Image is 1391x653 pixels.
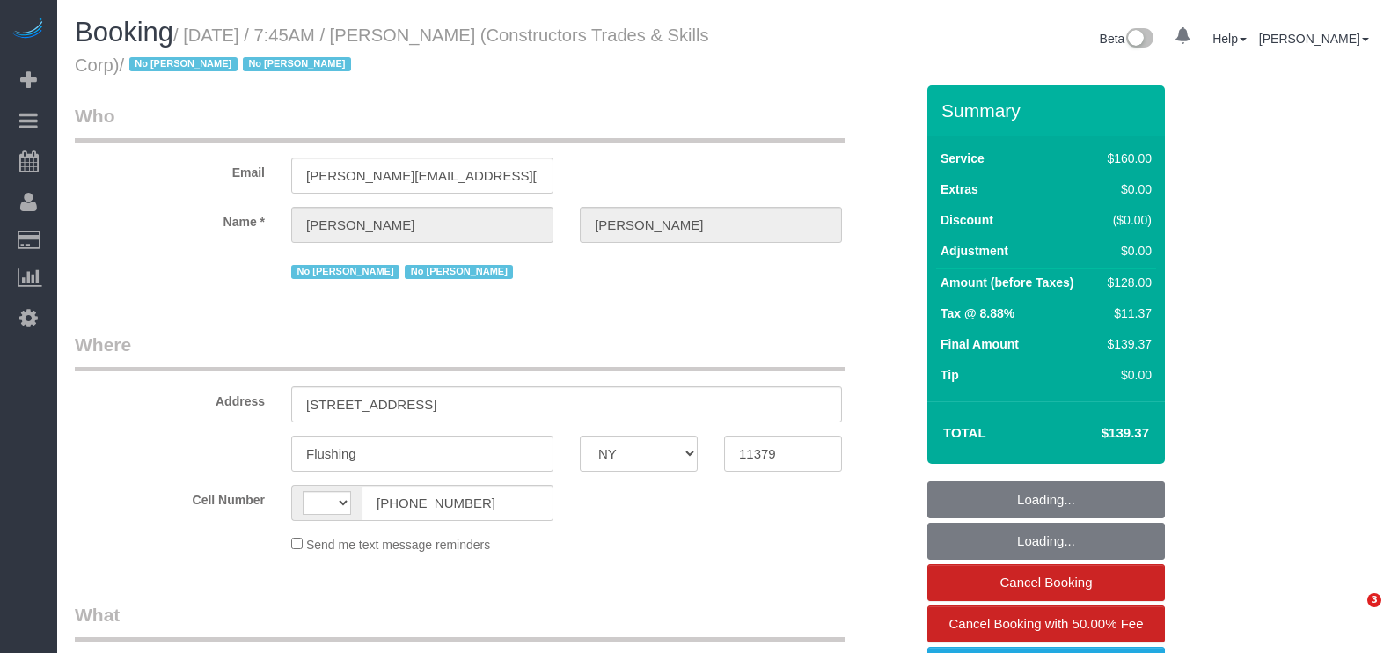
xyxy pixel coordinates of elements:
span: / [119,55,356,75]
div: $0.00 [1101,366,1152,384]
h4: $139.37 [1049,426,1149,441]
img: Automaid Logo [11,18,46,42]
a: Help [1212,32,1247,46]
div: $0.00 [1101,242,1152,260]
span: Cancel Booking with 50.00% Fee [949,616,1144,631]
input: Cell Number [362,485,553,521]
h3: Summary [941,100,1156,121]
legend: What [75,602,845,642]
label: Cell Number [62,485,278,509]
iframe: Intercom live chat [1331,593,1373,635]
a: Cancel Booking [927,564,1165,601]
span: Booking [75,17,173,48]
label: Tip [941,366,959,384]
label: Discount [941,211,993,229]
input: First Name [291,207,553,243]
div: $0.00 [1101,180,1152,198]
span: No [PERSON_NAME] [129,57,238,71]
div: $139.37 [1101,335,1152,353]
label: Email [62,158,278,181]
label: Service [941,150,985,167]
span: No [PERSON_NAME] [291,265,399,279]
label: Address [62,386,278,410]
input: Zip Code [724,436,842,472]
small: / [DATE] / 7:45AM / [PERSON_NAME] (Constructors Trades & Skills Corp) [75,26,709,75]
legend: Who [75,103,845,143]
span: No [PERSON_NAME] [243,57,351,71]
div: $11.37 [1101,304,1152,322]
input: City [291,436,553,472]
span: No [PERSON_NAME] [405,265,513,279]
div: $160.00 [1101,150,1152,167]
div: ($0.00) [1101,211,1152,229]
div: $128.00 [1101,274,1152,291]
span: 3 [1367,593,1381,607]
a: [PERSON_NAME] [1259,32,1369,46]
label: Tax @ 8.88% [941,304,1014,322]
span: Send me text message reminders [306,538,490,552]
label: Extras [941,180,978,198]
img: New interface [1124,28,1153,51]
label: Name * [62,207,278,231]
a: Beta [1100,32,1154,46]
a: Cancel Booking with 50.00% Fee [927,605,1165,642]
label: Adjustment [941,242,1008,260]
input: Last Name [580,207,842,243]
label: Final Amount [941,335,1019,353]
input: Email [291,158,553,194]
legend: Where [75,332,845,371]
label: Amount (before Taxes) [941,274,1073,291]
strong: Total [943,425,986,440]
